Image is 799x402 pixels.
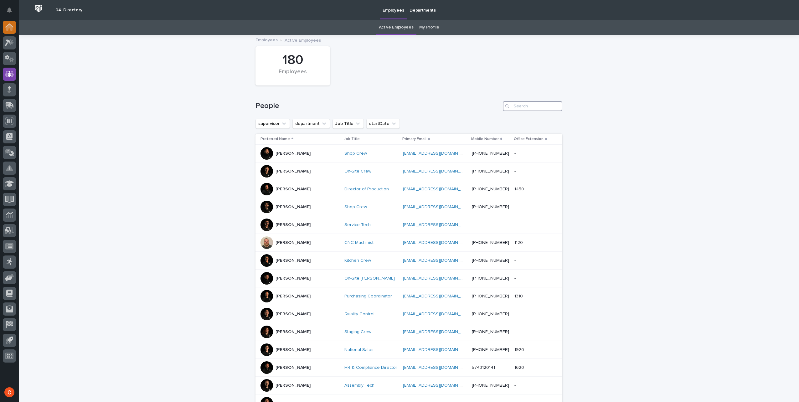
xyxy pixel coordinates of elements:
[472,169,509,173] a: [PHONE_NUMBER]
[514,221,517,228] p: -
[276,187,311,192] p: [PERSON_NAME]
[514,292,524,299] p: 1310
[344,222,371,228] a: Service Tech
[332,119,364,129] button: Job Title
[276,258,311,263] p: [PERSON_NAME]
[266,52,319,68] div: 180
[472,276,509,281] a: [PHONE_NUMBER]
[276,276,311,281] p: [PERSON_NAME]
[276,365,311,370] p: [PERSON_NAME]
[276,151,311,156] p: [PERSON_NAME]
[255,145,562,162] tr: [PERSON_NAME]Shop Crew [EMAIL_ADDRESS][DOMAIN_NAME] [PHONE_NUMBER]--
[366,119,400,129] button: startDate
[472,383,509,388] a: [PHONE_NUMBER]
[276,204,311,210] p: [PERSON_NAME]
[402,136,426,142] p: Primary Email
[344,151,367,156] a: Shop Crew
[514,150,517,156] p: -
[276,312,311,317] p: [PERSON_NAME]
[260,136,290,142] p: Preferred Name
[344,276,395,281] a: On-Site [PERSON_NAME]
[514,310,517,317] p: -
[344,312,374,317] a: Quality Control
[255,119,290,129] button: supervisor
[514,364,525,370] p: 1620
[403,223,474,227] a: [EMAIL_ADDRESS][DOMAIN_NAME]
[403,187,474,191] a: [EMAIL_ADDRESS][DOMAIN_NAME]
[255,162,562,180] tr: [PERSON_NAME]On-Site Crew [EMAIL_ADDRESS][DOMAIN_NAME] [PHONE_NUMBER]--
[3,386,16,399] button: users-avatar
[472,187,509,191] a: [PHONE_NUMBER]
[344,240,374,245] a: CNC Machinist
[379,20,414,35] a: Active Employees
[8,8,16,18] div: Notifications
[344,187,389,192] a: Director of Production
[472,330,509,334] a: [PHONE_NUMBER]
[472,240,509,245] a: [PHONE_NUMBER]
[514,275,517,281] p: -
[472,258,509,263] a: [PHONE_NUMBER]
[344,347,374,353] a: National Sales
[514,203,517,210] p: -
[255,270,562,287] tr: [PERSON_NAME]On-Site [PERSON_NAME] [EMAIL_ADDRESS][DOMAIN_NAME] [PHONE_NUMBER]--
[472,294,509,298] a: [PHONE_NUMBER]
[255,234,562,252] tr: [PERSON_NAME]CNC Machinist [EMAIL_ADDRESS][DOMAIN_NAME] [PHONE_NUMBER]11201120
[472,151,509,156] a: [PHONE_NUMBER]
[255,101,500,111] h1: People
[514,346,525,353] p: 1920
[255,180,562,198] tr: [PERSON_NAME]Director of Production [EMAIL_ADDRESS][DOMAIN_NAME] [PHONE_NUMBER]14501450
[276,169,311,174] p: [PERSON_NAME]
[403,240,474,245] a: [EMAIL_ADDRESS][DOMAIN_NAME]
[276,329,311,335] p: [PERSON_NAME]
[514,239,524,245] p: 1120
[472,348,509,352] a: [PHONE_NUMBER]
[276,222,311,228] p: [PERSON_NAME]
[344,169,371,174] a: On-Site Crew
[403,258,474,263] a: [EMAIL_ADDRESS][DOMAIN_NAME]
[255,341,562,359] tr: [PERSON_NAME]National Sales [EMAIL_ADDRESS][DOMAIN_NAME] [PHONE_NUMBER]19201920
[255,198,562,216] tr: [PERSON_NAME]Shop Crew [EMAIL_ADDRESS][DOMAIN_NAME] [PHONE_NUMBER]--
[472,312,509,316] a: [PHONE_NUMBER]
[3,4,16,17] button: Notifications
[276,347,311,353] p: [PERSON_NAME]
[344,258,371,263] a: Kitchen Crew
[276,383,311,388] p: [PERSON_NAME]
[344,365,397,370] a: HR & Compliance Director
[255,216,562,234] tr: [PERSON_NAME]Service Tech [EMAIL_ADDRESS][DOMAIN_NAME] --
[344,136,360,142] p: Job Title
[255,359,562,377] tr: [PERSON_NAME]HR & Compliance Director [EMAIL_ADDRESS][DOMAIN_NAME] 574312014116201620
[344,204,367,210] a: Shop Crew
[403,330,474,334] a: [EMAIL_ADDRESS][DOMAIN_NAME]
[266,69,319,82] div: Employees
[255,323,562,341] tr: [PERSON_NAME]Staging Crew [EMAIL_ADDRESS][DOMAIN_NAME] [PHONE_NUMBER]--
[514,328,517,335] p: -
[514,167,517,174] p: -
[33,3,44,14] img: Workspace Logo
[255,252,562,270] tr: [PERSON_NAME]Kitchen Crew [EMAIL_ADDRESS][DOMAIN_NAME] [PHONE_NUMBER]--
[403,348,474,352] a: [EMAIL_ADDRESS][DOMAIN_NAME]
[403,276,474,281] a: [EMAIL_ADDRESS][DOMAIN_NAME]
[514,136,544,142] p: Office Extension
[472,205,509,209] a: [PHONE_NUMBER]
[255,287,562,305] tr: [PERSON_NAME]Purchasing Coordinator [EMAIL_ADDRESS][DOMAIN_NAME] [PHONE_NUMBER]13101310
[419,20,439,35] a: My Profile
[403,169,474,173] a: [EMAIL_ADDRESS][DOMAIN_NAME]
[344,329,371,335] a: Staging Crew
[403,151,474,156] a: [EMAIL_ADDRESS][DOMAIN_NAME]
[403,294,474,298] a: [EMAIL_ADDRESS][DOMAIN_NAME]
[55,8,82,13] h2: 04. Directory
[514,382,517,388] p: -
[472,365,495,370] a: 5743120141
[403,383,474,388] a: [EMAIL_ADDRESS][DOMAIN_NAME]
[344,383,374,388] a: Assembly Tech
[255,377,562,394] tr: [PERSON_NAME]Assembly Tech [EMAIL_ADDRESS][DOMAIN_NAME] [PHONE_NUMBER]--
[503,101,562,111] input: Search
[292,119,330,129] button: department
[514,185,525,192] p: 1450
[285,36,321,43] p: Active Employees
[344,294,392,299] a: Purchasing Coordinator
[514,257,517,263] p: -
[255,305,562,323] tr: [PERSON_NAME]Quality Control [EMAIL_ADDRESS][DOMAIN_NAME] [PHONE_NUMBER]--
[276,240,311,245] p: [PERSON_NAME]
